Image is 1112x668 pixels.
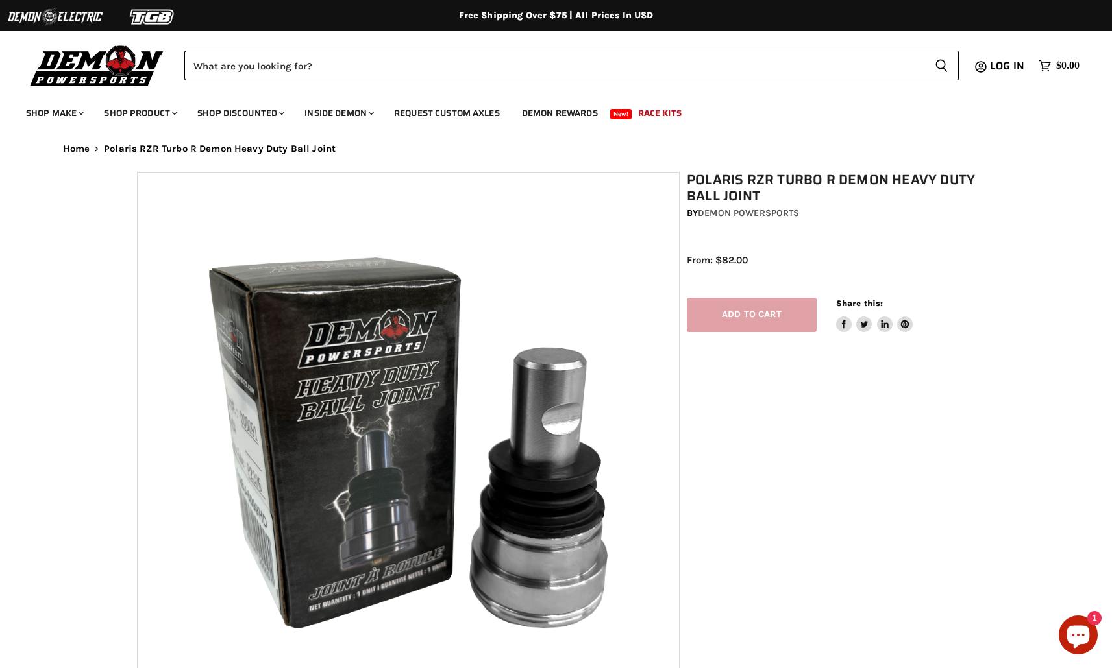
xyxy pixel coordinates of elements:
[104,143,336,154] span: Polaris RZR Turbo R Demon Heavy Duty Ball Joint
[184,51,924,80] input: Search
[1032,56,1086,75] a: $0.00
[512,100,608,126] a: Demon Rewards
[1055,615,1102,658] inbox-online-store-chat: Shopify online store chat
[698,208,799,219] a: Demon Powersports
[610,109,632,119] span: New!
[63,143,90,154] a: Home
[687,254,748,266] span: From: $82.00
[16,100,92,126] a: Shop Make
[37,10,1076,21] div: Free Shipping Over $75 | All Prices In USD
[184,51,959,80] form: Product
[94,100,185,126] a: Shop Product
[384,100,510,126] a: Request Custom Axles
[924,51,959,80] button: Search
[6,5,104,29] img: Demon Electric Logo 2
[104,5,201,29] img: TGB Logo 2
[836,298,913,332] aside: Share this:
[687,172,983,204] h1: Polaris RZR Turbo R Demon Heavy Duty Ball Joint
[990,58,1024,74] span: Log in
[628,100,691,126] a: Race Kits
[37,143,1076,154] nav: Breadcrumbs
[984,60,1032,72] a: Log in
[188,100,292,126] a: Shop Discounted
[1056,60,1080,72] span: $0.00
[295,100,382,126] a: Inside Demon
[687,206,983,221] div: by
[26,42,168,88] img: Demon Powersports
[836,298,883,308] span: Share this:
[16,95,1076,126] ul: Main menu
